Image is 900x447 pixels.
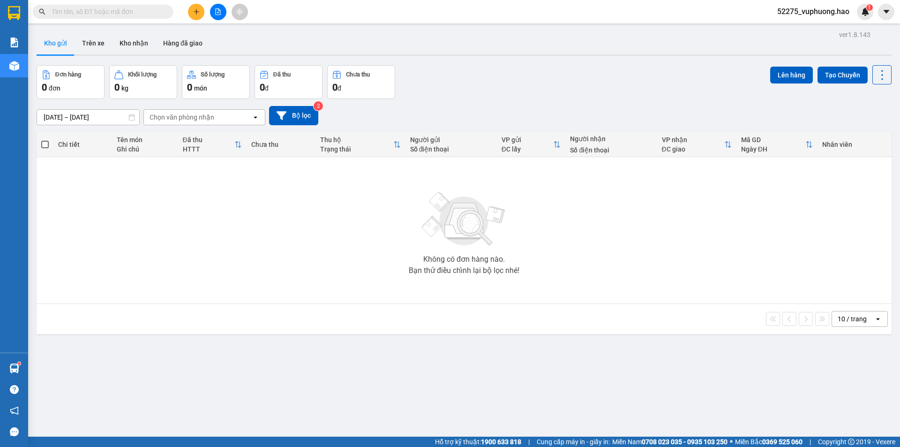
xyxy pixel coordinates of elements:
[662,145,724,153] div: ĐC giao
[42,82,47,93] span: 0
[117,136,173,144] div: Tên món
[868,4,871,11] span: 1
[128,71,157,78] div: Khối lượng
[861,8,870,16] img: icon-new-feature
[193,8,200,15] span: plus
[109,65,177,99] button: Khối lượng0kg
[410,145,492,153] div: Số điện thoại
[502,136,554,144] div: VP gửi
[410,136,492,144] div: Người gửi
[75,32,112,54] button: Trên xe
[8,6,20,20] img: logo-vxr
[435,437,521,447] span: Hỗ trợ kỹ thuật:
[770,6,857,17] span: 52275_vuphuong.hao
[762,438,802,446] strong: 0369 525 060
[537,437,610,447] span: Cung cấp máy in - giấy in:
[183,136,235,144] div: Đã thu
[642,438,727,446] strong: 0708 023 035 - 0935 103 250
[10,385,19,394] span: question-circle
[58,141,107,148] div: Chi tiết
[320,145,393,153] div: Trạng thái
[423,256,505,263] div: Không có đơn hàng nào.
[662,136,724,144] div: VP nhận
[497,132,566,157] th: Toggle SortBy
[612,437,727,447] span: Miền Nam
[39,8,45,15] span: search
[822,141,887,148] div: Nhân viên
[260,82,265,93] span: 0
[838,314,867,324] div: 10 / trang
[52,7,162,17] input: Tìm tên, số ĐT hoặc mã đơn
[156,32,210,54] button: Hàng đã giao
[848,439,855,445] span: copyright
[657,132,736,157] th: Toggle SortBy
[150,113,214,122] div: Chọn văn phòng nhận
[37,110,139,125] input: Select a date range.
[741,136,805,144] div: Mã GD
[346,71,370,78] div: Chưa thu
[409,267,519,274] div: Bạn thử điều chỉnh lại bộ lọc nhé!
[269,106,318,125] button: Bộ lọc
[320,136,393,144] div: Thu hộ
[49,84,60,92] span: đơn
[194,84,207,92] span: món
[570,135,652,143] div: Người nhận
[502,145,554,153] div: ĐC lấy
[10,427,19,436] span: message
[265,84,269,92] span: đ
[201,71,225,78] div: Số lượng
[114,82,120,93] span: 0
[9,38,19,47] img: solution-icon
[417,186,511,252] img: svg+xml;base64,PHN2ZyBjbGFzcz0ibGlzdC1wbHVnX19zdmciIHhtbG5zPSJodHRwOi8vd3d3LnczLm9yZy8yMDAwL3N2Zy...
[736,132,817,157] th: Toggle SortBy
[188,4,204,20] button: plus
[327,65,395,99] button: Chưa thu0đ
[236,8,243,15] span: aim
[117,145,173,153] div: Ghi chú
[18,362,21,365] sup: 1
[810,437,811,447] span: |
[112,32,156,54] button: Kho nhận
[874,315,882,323] svg: open
[730,440,733,444] span: ⚪️
[9,364,19,373] img: warehouse-icon
[878,4,894,20] button: caret-down
[9,61,19,71] img: warehouse-icon
[178,132,247,157] th: Toggle SortBy
[210,4,226,20] button: file-add
[839,30,870,40] div: ver 1.8.143
[187,82,192,93] span: 0
[255,65,322,99] button: Đã thu0đ
[55,71,81,78] div: Đơn hàng
[570,146,652,154] div: Số điện thoại
[481,438,521,446] strong: 1900 633 818
[251,141,311,148] div: Chưa thu
[337,84,341,92] span: đ
[121,84,128,92] span: kg
[528,437,530,447] span: |
[37,65,105,99] button: Đơn hàng0đơn
[10,406,19,415] span: notification
[866,4,873,11] sup: 1
[182,65,250,99] button: Số lượng0món
[215,8,221,15] span: file-add
[252,114,259,121] svg: open
[735,437,802,447] span: Miền Bắc
[882,8,891,16] span: caret-down
[183,145,235,153] div: HTTT
[741,145,805,153] div: Ngày ĐH
[232,4,248,20] button: aim
[273,71,291,78] div: Đã thu
[770,67,813,83] button: Lên hàng
[315,132,405,157] th: Toggle SortBy
[817,67,868,83] button: Tạo Chuyến
[332,82,337,93] span: 0
[37,32,75,54] button: Kho gửi
[314,101,323,111] sup: 2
